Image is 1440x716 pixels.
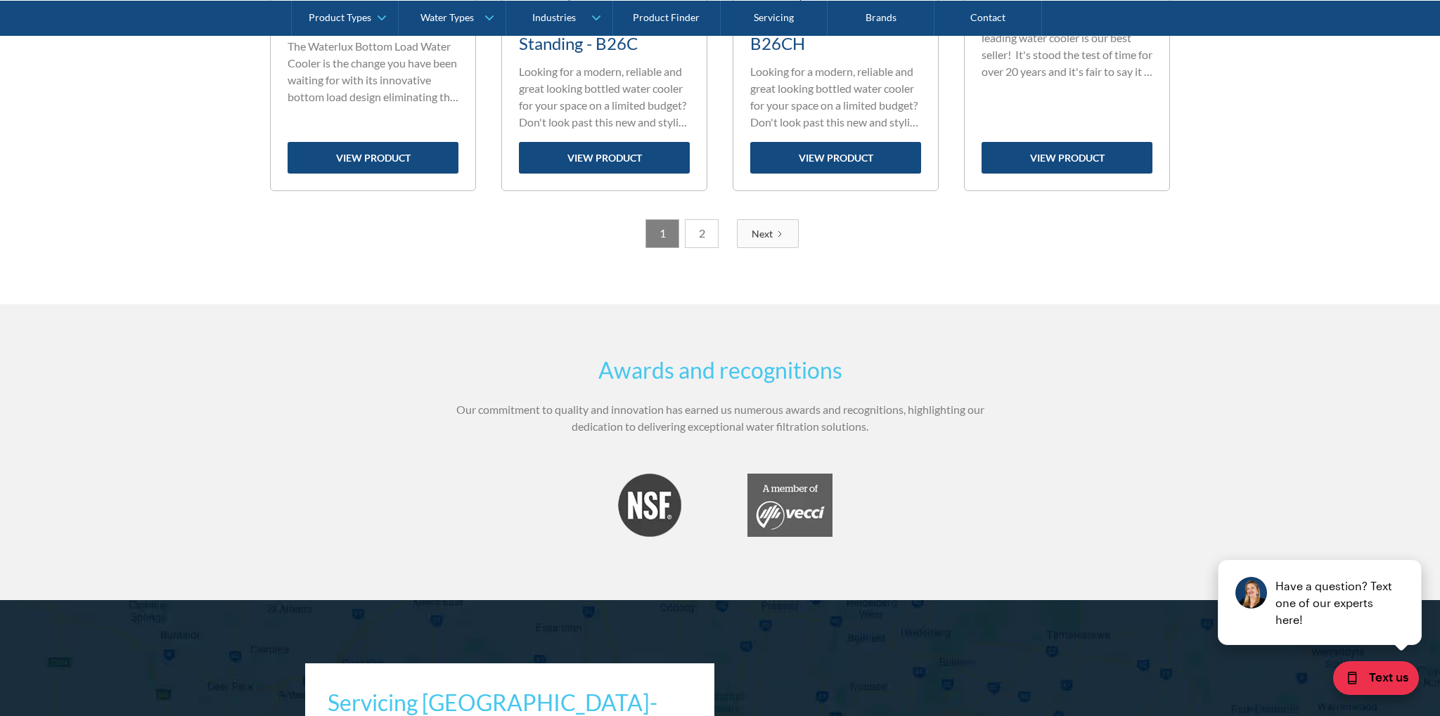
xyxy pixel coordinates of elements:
[645,219,679,248] a: 1
[982,142,1152,174] a: view product
[982,13,1152,80] p: There is a reason why this market leading water cooler is our best seller! It's stood the test of...
[446,401,994,435] p: Our commitment to quality and innovation has earned us numerous awards and recognitions, highligh...
[288,38,458,105] p: The Waterlux Bottom Load Water Cooler is the change you have been waiting for with its innovative...
[420,11,474,23] div: Water Types
[737,219,799,248] a: Next Page
[752,226,773,241] div: Next
[750,63,921,131] p: Looking for a modern, reliable and great looking bottled water cooler for your space on a limited...
[685,219,719,248] a: 2
[446,353,994,387] h2: Awards and recognitions
[309,11,371,23] div: Product Types
[519,142,690,174] a: view product
[747,474,832,537] img: Vecci
[270,219,1170,248] div: List
[532,11,576,23] div: Industries
[1299,646,1440,716] iframe: podium webchat widget bubble
[519,63,690,131] p: Looking for a modern, reliable and great looking bottled water cooler for your space on a limited...
[618,474,681,537] img: NSF
[1201,495,1440,663] iframe: podium webchat widget prompt
[288,142,458,174] a: view product
[750,142,921,174] a: view product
